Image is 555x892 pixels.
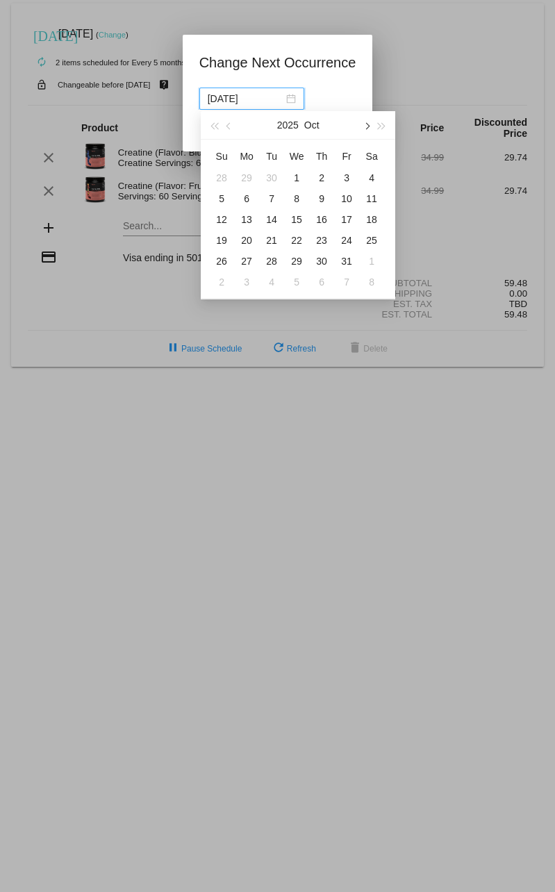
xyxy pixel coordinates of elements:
[309,167,334,188] td: 10/2/2025
[309,230,334,251] td: 10/23/2025
[209,209,234,230] td: 10/12/2025
[304,111,320,139] button: Oct
[206,111,222,139] button: Last year (Control + left)
[338,190,355,207] div: 10
[334,272,359,292] td: 11/7/2025
[263,253,280,270] div: 28
[199,51,356,74] h1: Change Next Occurrence
[313,274,330,290] div: 6
[334,188,359,209] td: 10/10/2025
[359,230,384,251] td: 10/25/2025
[309,145,334,167] th: Thu
[338,211,355,228] div: 17
[288,211,305,228] div: 15
[259,145,284,167] th: Tue
[313,232,330,249] div: 23
[334,209,359,230] td: 10/17/2025
[359,272,384,292] td: 11/8/2025
[284,230,309,251] td: 10/22/2025
[338,274,355,290] div: 7
[359,145,384,167] th: Sat
[199,118,260,143] button: Update
[338,170,355,186] div: 3
[284,272,309,292] td: 11/5/2025
[363,274,380,290] div: 8
[309,272,334,292] td: 11/6/2025
[209,230,234,251] td: 10/19/2025
[238,253,255,270] div: 27
[359,188,384,209] td: 10/11/2025
[284,251,309,272] td: 10/29/2025
[284,209,309,230] td: 10/15/2025
[259,272,284,292] td: 11/4/2025
[363,253,380,270] div: 1
[213,170,230,186] div: 28
[359,251,384,272] td: 11/1/2025
[284,188,309,209] td: 10/8/2025
[234,272,259,292] td: 11/3/2025
[234,209,259,230] td: 10/13/2025
[359,209,384,230] td: 10/18/2025
[234,251,259,272] td: 10/27/2025
[213,232,230,249] div: 19
[222,111,238,139] button: Previous month (PageUp)
[213,274,230,290] div: 2
[363,232,380,249] div: 25
[313,190,330,207] div: 9
[238,211,255,228] div: 13
[363,170,380,186] div: 4
[288,190,305,207] div: 8
[259,209,284,230] td: 10/14/2025
[374,111,390,139] button: Next year (Control + right)
[263,274,280,290] div: 4
[208,91,283,106] input: Select date
[238,190,255,207] div: 6
[313,253,330,270] div: 30
[334,145,359,167] th: Fri
[288,253,305,270] div: 29
[209,188,234,209] td: 10/5/2025
[234,188,259,209] td: 10/6/2025
[209,167,234,188] td: 9/28/2025
[209,145,234,167] th: Sun
[363,190,380,207] div: 11
[238,274,255,290] div: 3
[334,167,359,188] td: 10/3/2025
[334,230,359,251] td: 10/24/2025
[263,232,280,249] div: 21
[313,211,330,228] div: 16
[288,170,305,186] div: 1
[288,274,305,290] div: 5
[338,232,355,249] div: 24
[284,167,309,188] td: 10/1/2025
[263,170,280,186] div: 30
[259,251,284,272] td: 10/28/2025
[338,253,355,270] div: 31
[213,211,230,228] div: 12
[284,145,309,167] th: Wed
[309,209,334,230] td: 10/16/2025
[277,111,299,139] button: 2025
[309,188,334,209] td: 10/9/2025
[234,145,259,167] th: Mon
[259,188,284,209] td: 10/7/2025
[359,167,384,188] td: 10/4/2025
[213,253,230,270] div: 26
[213,190,230,207] div: 5
[234,167,259,188] td: 9/29/2025
[358,111,374,139] button: Next month (PageDown)
[313,170,330,186] div: 2
[209,272,234,292] td: 11/2/2025
[259,230,284,251] td: 10/21/2025
[259,167,284,188] td: 9/30/2025
[209,251,234,272] td: 10/26/2025
[238,232,255,249] div: 20
[309,251,334,272] td: 10/30/2025
[288,232,305,249] div: 22
[238,170,255,186] div: 29
[234,230,259,251] td: 10/20/2025
[334,251,359,272] td: 10/31/2025
[263,211,280,228] div: 14
[263,190,280,207] div: 7
[363,211,380,228] div: 18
